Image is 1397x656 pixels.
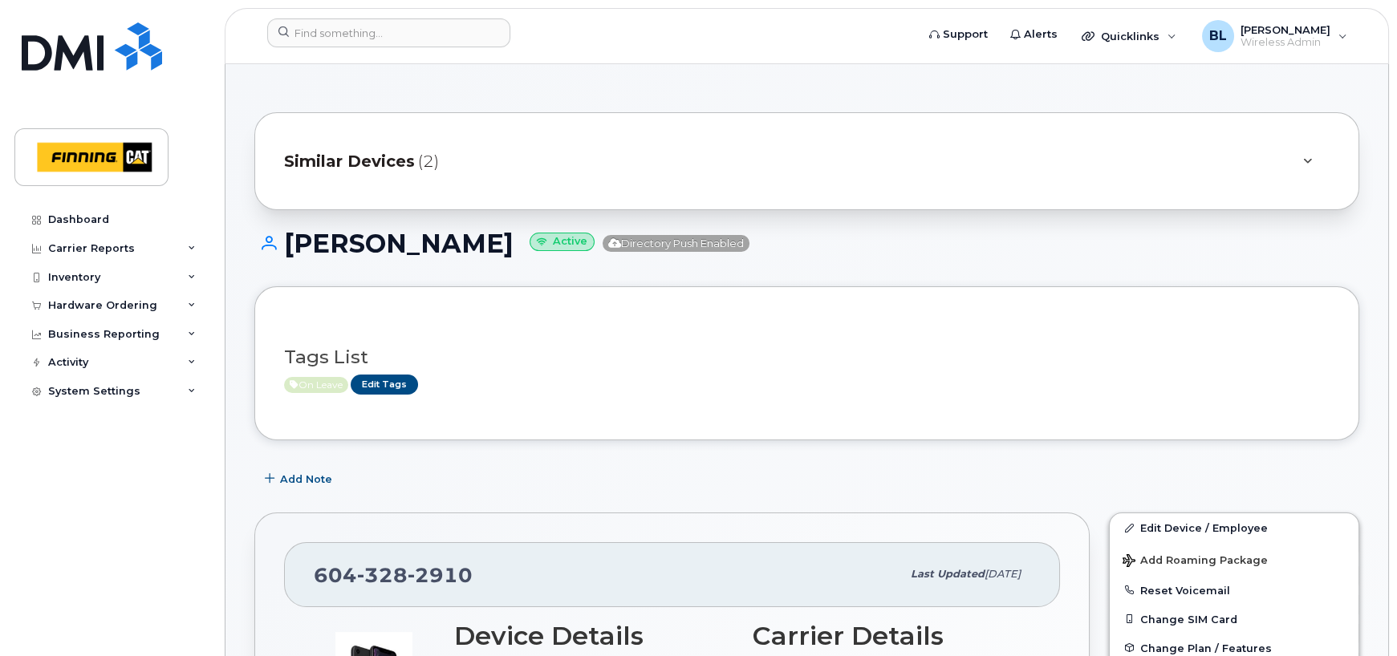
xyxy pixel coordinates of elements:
span: 328 [357,563,408,587]
span: 604 [314,563,473,587]
iframe: Messenger Launcher [1327,586,1385,644]
h3: Device Details [454,622,733,650]
h3: Carrier Details [753,622,1032,650]
span: Directory Push Enabled [603,235,749,252]
a: Edit Tags [351,375,418,395]
h1: [PERSON_NAME] [254,229,1359,257]
button: Add Roaming Package [1110,543,1358,576]
span: Add Roaming Package [1123,554,1268,569]
span: Add Note [280,472,332,487]
small: Active [530,233,595,251]
span: (2) [418,150,439,173]
span: Active [284,377,348,393]
span: 2910 [408,563,473,587]
span: Last updated [911,568,985,580]
button: Add Note [254,464,346,493]
button: Reset Voicemail [1110,576,1358,605]
span: [DATE] [985,568,1021,580]
span: Similar Devices [284,150,415,173]
button: Change SIM Card [1110,605,1358,634]
h3: Tags List [284,347,1330,367]
a: Edit Device / Employee [1110,513,1358,542]
span: Change Plan / Features [1140,642,1272,654]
